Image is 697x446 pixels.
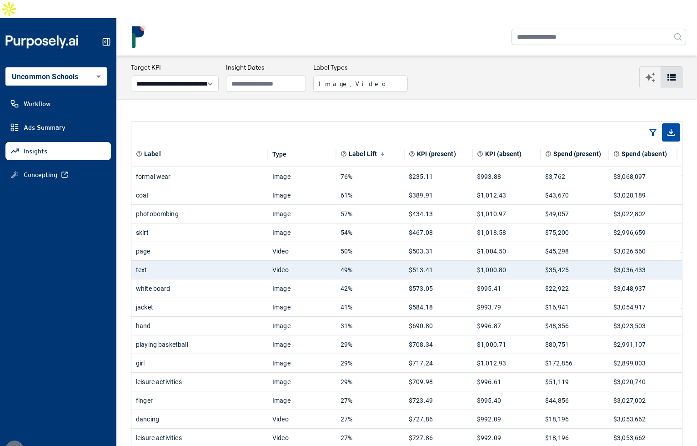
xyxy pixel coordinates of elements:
svg: Primary effectiveness metric calculated as a relative difference (% change) in the chosen KPI whe... [341,151,347,157]
div: $48,356 [545,317,604,335]
svg: Total spend on all ads where label is present [545,151,552,157]
a: Ads Summary [5,118,111,137]
div: 49% [341,261,400,279]
div: Image [272,317,331,335]
div: page [136,242,263,260]
div: $43,670 [545,186,604,204]
svg: Aggregate KPI value of all ads where label is absent [477,151,483,157]
div: $22,922 [545,279,604,298]
span: Spend (present) [553,149,601,158]
div: $3,023,503 [613,317,672,335]
div: finger [136,391,263,410]
div: $996.61 [477,373,536,391]
div: $389.91 [409,186,468,204]
div: formal wear [136,167,263,186]
div: Image [272,354,331,372]
h3: Target KPI [131,63,219,72]
div: Image [272,167,331,186]
div: $717.24 [409,354,468,372]
img: logo [127,25,150,48]
div: Image [272,298,331,316]
div: skirt [136,223,263,242]
div: $584.18 [409,298,468,316]
div: $690.80 [409,317,468,335]
div: $708.34 [409,335,468,354]
div: $3,054,917 [613,298,672,316]
div: playing basketball [136,335,263,354]
div: $434.13 [409,205,468,223]
div: $44,856 [545,391,604,410]
div: $1,010.97 [477,205,536,223]
div: 42% [341,279,400,298]
div: $3,028,189 [613,186,672,204]
div: $3,027,002 [613,391,672,410]
div: $3,036,433 [613,261,672,279]
div: hand [136,317,263,335]
span: Ads Summary [24,123,65,132]
div: $993.79 [477,298,536,316]
div: girl [136,354,263,372]
div: $993.88 [477,167,536,186]
div: Image [272,335,331,354]
div: $467.08 [409,223,468,242]
div: $1,000.80 [477,261,536,279]
span: Concepting [24,170,57,179]
div: $2,991,107 [613,335,672,354]
div: $35,425 [545,261,604,279]
div: 57% [341,205,400,223]
div: leisure activities [136,373,263,391]
svg: Element or component part of the ad [136,151,142,157]
div: white board [136,279,263,298]
div: text [136,261,263,279]
div: 76% [341,167,400,186]
svg: Aggregate KPI value of all ads where label is present [409,151,415,157]
svg: Total spend on all ads where label is absent [613,151,620,157]
div: $75,200 [545,223,604,242]
div: $49,057 [545,205,604,223]
div: $235.11 [409,167,468,186]
div: Video [272,261,331,279]
div: $80,751 [545,335,604,354]
div: Video [272,242,331,260]
div: $3,762 [545,167,604,186]
div: $16,941 [545,298,604,316]
div: Image [272,391,331,410]
button: Image, Video [313,76,408,92]
div: $996.87 [477,317,536,335]
div: Image [272,223,331,242]
a: Insights [5,142,111,160]
div: $1,018.58 [477,223,536,242]
div: $3,020,740 [613,373,672,391]
div: $995.40 [477,391,536,410]
div: $2,996,659 [613,223,672,242]
div: $172,856 [545,354,604,372]
div: 27% [341,391,400,410]
div: $3,048,937 [613,279,672,298]
div: 27% [341,410,400,428]
div: $727.86 [409,410,468,428]
span: Workflow [24,99,50,108]
div: dancing [136,410,263,428]
div: $573.05 [409,279,468,298]
div: $3,026,560 [613,242,672,260]
div: $3,022,802 [613,205,672,223]
div: $3,068,097 [613,167,672,186]
span: Insights [24,147,47,156]
div: $2,899,003 [613,354,672,372]
div: Type [272,151,287,158]
div: $1,012.43 [477,186,536,204]
div: Video [272,410,331,428]
div: 50% [341,242,400,260]
div: Image [272,373,331,391]
h3: Label Types [313,63,408,72]
div: $723.49 [409,391,468,410]
div: 29% [341,335,400,354]
span: Label Lift [349,149,377,158]
button: Sort [378,149,387,159]
div: $3,053,662 [613,410,672,428]
div: jacket [136,298,263,316]
span: Label [144,149,161,158]
div: 29% [341,373,400,391]
span: KPI (present) [417,149,456,158]
a: Concepting [5,166,111,184]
